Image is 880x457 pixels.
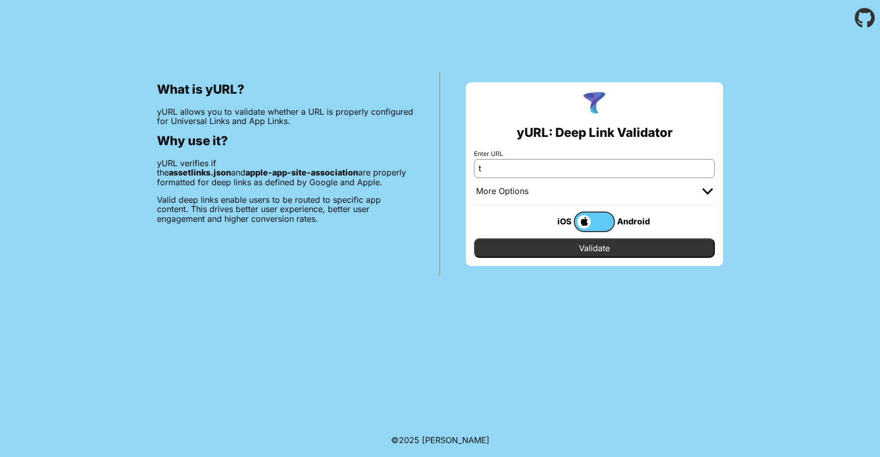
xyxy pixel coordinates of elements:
[581,91,608,117] img: yURL Logo
[245,167,358,178] b: apple-app-site-association
[157,195,414,223] p: Valid deep links enable users to be routed to specific app content. This drives better user exper...
[422,435,489,445] a: Michael Ibragimchayev's Personal Site
[157,159,414,187] p: yURL verifies if the and are properly formatted for deep links as defined by Google and Apple.
[157,107,414,126] p: yURL allows you to validate whether a URL is properly configured for Universal Links and App Links.
[157,134,414,148] h2: Why use it?
[399,435,419,445] span: 2025
[474,150,715,157] label: Enter URL
[169,167,231,178] b: assetlinks.json
[474,159,715,178] input: e.g. https://app.chayev.com/xyx
[391,423,489,457] footer: ©
[615,215,656,228] div: Android
[533,215,574,228] div: iOS
[517,126,673,140] h2: yURL: Deep Link Validator
[476,186,529,197] div: More Options
[157,82,414,97] h2: What is yURL?
[474,238,715,258] input: Validate
[702,188,713,195] img: chevron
